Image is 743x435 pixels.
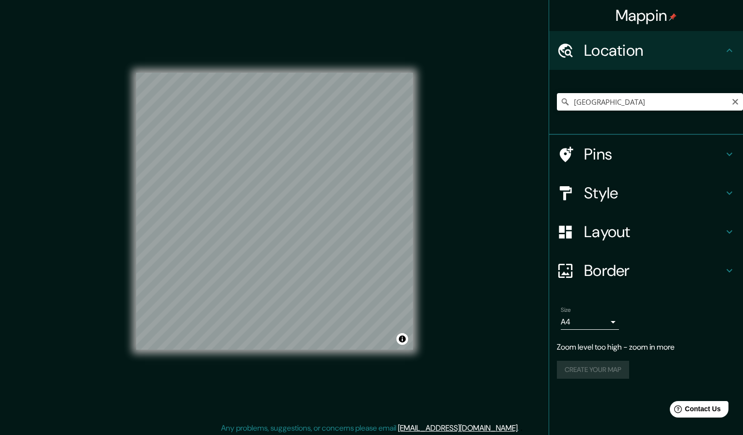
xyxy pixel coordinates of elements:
button: Clear [731,97,739,106]
h4: Mappin [616,6,677,25]
p: Any problems, suggestions, or concerns please email . [221,422,519,434]
a: [EMAIL_ADDRESS][DOMAIN_NAME] [398,423,518,433]
label: Size [561,306,571,314]
div: Location [549,31,743,70]
h4: Location [584,41,724,60]
h4: Style [584,183,724,203]
div: Style [549,174,743,212]
h4: Pins [584,145,724,164]
div: Layout [549,212,743,251]
h4: Layout [584,222,724,242]
div: Border [549,251,743,290]
canvas: Map [136,73,413,350]
div: . [519,422,521,434]
div: . [521,422,522,434]
img: pin-icon.png [669,13,677,21]
button: Toggle attribution [396,333,408,345]
iframe: Help widget launcher [657,397,732,424]
div: A4 [561,314,619,330]
h4: Border [584,261,724,280]
p: Zoom level too high - zoom in more [557,341,735,353]
div: Pins [549,135,743,174]
input: Pick your city or area [557,93,743,111]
